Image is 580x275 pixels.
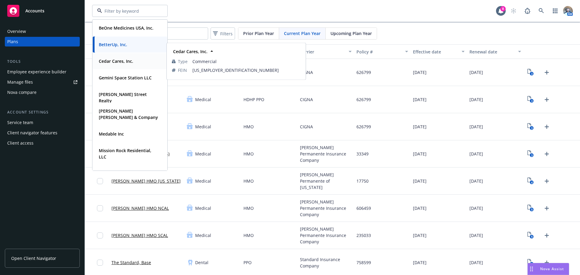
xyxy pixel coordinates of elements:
[99,131,124,137] strong: Medable Inc
[535,5,547,17] a: Search
[542,231,552,240] a: Upload Plan Documents
[5,27,80,36] a: Overview
[7,88,37,97] div: Nova compare
[5,109,80,115] div: Account settings
[356,123,371,130] span: 626799
[526,95,536,104] a: View Plan Documents
[7,138,34,148] div: Client access
[192,67,301,73] span: [US_EMPLOYER_IDENTIFICATION_NUMBER]
[7,37,18,46] div: Plans
[102,8,155,14] input: Filter by keyword
[111,205,169,211] a: [PERSON_NAME] HMO NCAL
[531,181,533,184] text: 4
[7,27,26,36] div: Overview
[243,178,254,184] span: HMO
[99,148,151,160] strong: Mission Rock Residential, LLC
[298,44,354,59] button: Carrier
[99,58,133,64] strong: Cedar Cares, Inc.
[356,205,371,211] span: 606459
[531,208,533,212] text: 5
[300,226,352,245] span: [PERSON_NAME] Permanente Insurance Company
[542,176,552,186] a: Upload Plan Documents
[178,67,187,73] span: FEIN
[195,232,211,238] span: Medical
[243,30,274,37] span: Prior Plan Year
[413,151,427,157] span: [DATE]
[195,96,211,103] span: Medical
[300,96,313,103] span: CIGNA
[413,205,427,211] span: [DATE]
[178,58,188,65] span: Type
[111,232,168,238] a: [PERSON_NAME] HMO SCAL
[300,144,352,163] span: [PERSON_NAME] Permanente Insurance Company
[531,235,533,239] text: 5
[99,108,158,120] strong: [PERSON_NAME] [PERSON_NAME] & Company
[413,69,427,75] span: [DATE]
[5,138,80,148] a: Client access
[469,178,483,184] span: [DATE]
[195,259,208,266] span: Dental
[521,5,533,17] a: Report a Bug
[528,263,535,275] div: Drag to move
[526,231,536,240] a: View Plan Documents
[413,178,427,184] span: [DATE]
[356,178,369,184] span: 17750
[195,178,211,184] span: Medical
[413,96,427,103] span: [DATE]
[5,37,80,46] a: Plans
[300,171,352,190] span: [PERSON_NAME] Permanente of [US_STATE]
[469,205,483,211] span: [DATE]
[25,8,44,13] span: Accounts
[526,203,536,213] a: View Plan Documents
[507,5,520,17] a: Start snowing
[97,260,103,266] input: Toggle Row Selected
[243,151,254,157] span: HMO
[5,118,80,127] a: Service team
[99,25,153,31] strong: BeOne Medicines USA, Inc.
[531,72,533,76] text: 3
[211,27,235,40] button: Filters
[11,255,56,261] span: Open Client Navigator
[531,99,533,103] text: 3
[469,123,483,130] span: [DATE]
[356,49,401,55] div: Policy #
[212,29,234,38] span: Filters
[192,58,301,65] span: Commercial
[526,258,536,267] a: View Plan Documents
[413,123,427,130] span: [DATE]
[5,77,80,87] a: Manage files
[195,151,211,157] span: Medical
[97,178,103,184] input: Toggle Row Selected
[549,5,561,17] a: Switch app
[195,205,211,211] span: Medical
[542,95,552,104] a: Upload Plan Documents
[7,118,33,127] div: Service team
[7,77,33,87] div: Manage files
[526,176,536,186] a: View Plan Documents
[540,266,564,271] span: Nova Assist
[500,6,506,11] div: 8
[411,44,467,59] button: Effective date
[5,88,80,97] a: Nova compare
[173,49,208,54] strong: Cedar Cares, Inc.
[526,68,536,77] a: View Plan Documents
[531,153,533,157] text: 3
[469,49,514,55] div: Renewal date
[5,67,80,77] a: Employee experience builder
[469,96,483,103] span: [DATE]
[527,263,569,275] button: Nova Assist
[413,49,458,55] div: Effective date
[220,30,233,37] span: Filters
[563,6,573,16] img: photo
[542,258,552,267] a: Upload Plan Documents
[469,151,483,157] span: [DATE]
[300,199,352,218] span: [PERSON_NAME] Permanente Insurance Company
[356,69,371,75] span: 626799
[97,205,103,211] input: Toggle Row Selected
[356,151,369,157] span: 33349
[300,256,352,269] span: Standard Insurance Company
[413,259,427,266] span: [DATE]
[99,42,127,47] strong: BetterUp, Inc.
[7,128,57,138] div: Client navigator features
[284,30,321,37] span: Current Plan Year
